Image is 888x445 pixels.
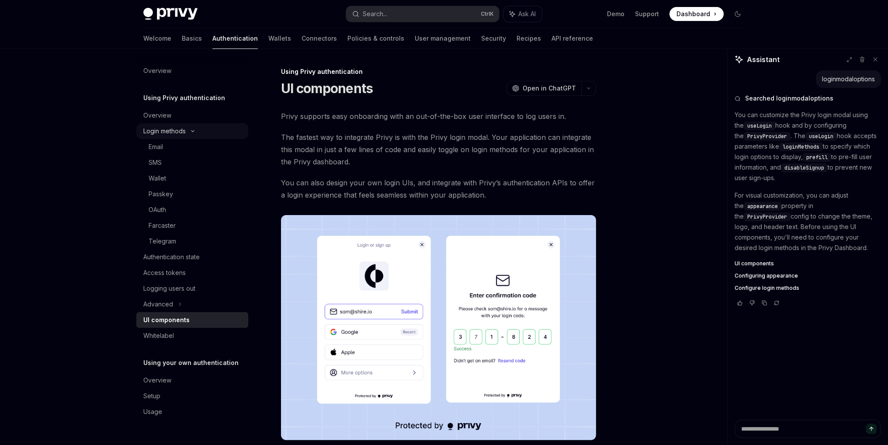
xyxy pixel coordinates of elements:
a: Usage [136,404,248,420]
button: Open in ChatGPT [506,81,581,96]
div: Authentication state [143,252,200,262]
a: Passkey [136,186,248,202]
a: Wallets [268,28,291,49]
span: Assistant [747,54,780,65]
div: Login methods [143,126,186,136]
h1: UI components [281,80,373,96]
span: The fastest way to integrate Privy is with the Privy login modal. Your application can integrate ... [281,131,596,168]
a: UI components [735,260,881,267]
a: Configuring appearance [735,272,881,279]
span: Dashboard [676,10,710,18]
div: UI components [143,315,190,325]
div: Farcaster [149,220,176,231]
span: Ask AI [518,10,536,18]
div: Whitelabel [143,330,174,341]
button: Search...CtrlK [346,6,499,22]
button: Toggle dark mode [731,7,745,21]
a: OAuth [136,202,248,218]
span: PrivyProvider [747,133,787,140]
a: Welcome [143,28,171,49]
button: Send message [866,424,877,434]
a: Access tokens [136,265,248,281]
div: Telegram [149,236,176,247]
img: dark logo [143,8,198,20]
a: Security [481,28,506,49]
a: User management [415,28,471,49]
div: Overview [143,375,171,386]
div: Overview [143,66,171,76]
div: Email [149,142,163,152]
a: Telegram [136,233,248,249]
div: Search... [363,9,387,19]
span: prefill [806,154,828,161]
a: Overview [136,108,248,123]
a: Basics [182,28,202,49]
a: Email [136,139,248,155]
span: appearance [747,203,778,210]
a: UI components [136,312,248,328]
div: Using Privy authentication [281,67,596,76]
p: You can customize the Privy login modal using the hook and by configuring the . The hook accepts ... [735,110,881,183]
a: Dashboard [669,7,724,21]
div: Wallet [149,173,166,184]
a: Logging users out [136,281,248,296]
div: Access tokens [143,268,186,278]
a: Connectors [302,28,337,49]
div: loginmodaloptions [822,75,875,83]
span: disableSignup [784,164,824,171]
a: SMS [136,155,248,170]
span: Ctrl K [481,10,494,17]
h5: Using your own authentication [143,358,239,368]
span: PrivyProvider [747,213,787,220]
button: Ask AI [503,6,542,22]
div: Passkey [149,189,173,199]
a: Configure login methods [735,285,881,292]
a: Policies & controls [347,28,404,49]
div: OAuth [149,205,166,215]
div: Advanced [143,299,173,309]
a: Authentication state [136,249,248,265]
a: Wallet [136,170,248,186]
span: Privy supports easy onboarding with an out-of-the-box user interface to log users in. [281,110,596,122]
div: SMS [149,157,162,168]
span: Configure login methods [735,285,799,292]
div: Overview [143,110,171,121]
a: Overview [136,63,248,79]
button: Searched loginmodaloptions [735,94,881,103]
span: Configuring appearance [735,272,798,279]
a: Demo [607,10,624,18]
span: You can also design your own login UIs, and integrate with Privy’s authentication APIs to offer a... [281,177,596,201]
a: Recipes [517,28,541,49]
div: Logging users out [143,283,195,294]
span: useLogin [809,133,833,140]
a: Support [635,10,659,18]
img: images/Onboard.png [281,215,596,440]
span: Searched loginmodaloptions [745,94,833,103]
div: Usage [143,407,162,417]
a: Overview [136,372,248,388]
a: Farcaster [136,218,248,233]
a: Setup [136,388,248,404]
span: Open in ChatGPT [523,84,576,93]
div: Setup [143,391,160,401]
span: loginMethods [783,143,819,150]
a: Whitelabel [136,328,248,344]
a: API reference [552,28,593,49]
h5: Using Privy authentication [143,93,225,103]
a: Authentication [212,28,258,49]
p: For visual customization, you can adjust the property in the config to change the theme, logo, an... [735,190,881,253]
span: UI components [735,260,774,267]
span: useLogin [747,122,772,129]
